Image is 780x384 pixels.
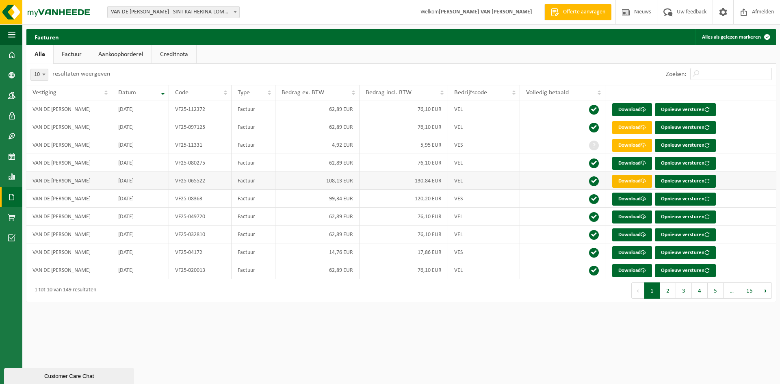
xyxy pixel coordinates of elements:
[175,89,188,96] span: Code
[612,103,652,116] a: Download
[360,136,448,154] td: 5,95 EUR
[169,118,232,136] td: VF25-097125
[612,228,652,241] a: Download
[740,282,759,299] button: 15
[612,175,652,188] a: Download
[282,89,324,96] span: Bedrag ex. BTW
[360,261,448,279] td: 76,10 EUR
[112,136,169,154] td: [DATE]
[238,89,250,96] span: Type
[31,69,48,80] span: 10
[118,89,136,96] span: Datum
[360,100,448,118] td: 76,10 EUR
[360,208,448,226] td: 76,10 EUR
[612,193,652,206] a: Download
[112,100,169,118] td: [DATE]
[360,118,448,136] td: 76,10 EUR
[655,121,716,134] button: Opnieuw versturen
[54,45,90,64] a: Factuur
[360,172,448,190] td: 130,84 EUR
[526,89,569,96] span: Volledig betaald
[112,261,169,279] td: [DATE]
[275,100,360,118] td: 62,89 EUR
[26,100,112,118] td: VAN DE [PERSON_NAME]
[612,264,652,277] a: Download
[759,282,772,299] button: Next
[448,136,520,154] td: VES
[169,154,232,172] td: VF25-080275
[112,172,169,190] td: [DATE]
[169,190,232,208] td: VF25-08363
[30,283,96,298] div: 1 tot 10 van 149 resultaten
[275,226,360,243] td: 62,89 EUR
[232,261,275,279] td: Factuur
[360,243,448,261] td: 17,86 EUR
[232,190,275,208] td: Factuur
[112,118,169,136] td: [DATE]
[232,154,275,172] td: Factuur
[30,69,48,81] span: 10
[52,71,110,77] label: resultaten weergeven
[561,8,607,16] span: Offerte aanvragen
[26,243,112,261] td: VAN DE [PERSON_NAME]
[90,45,152,64] a: Aankoopborderel
[112,154,169,172] td: [DATE]
[232,118,275,136] td: Factuur
[232,136,275,154] td: Factuur
[366,89,412,96] span: Bedrag incl. BTW
[360,226,448,243] td: 76,10 EUR
[112,243,169,261] td: [DATE]
[112,226,169,243] td: [DATE]
[26,29,67,45] h2: Facturen
[152,45,196,64] a: Creditnota
[275,208,360,226] td: 62,89 EUR
[612,157,652,170] a: Download
[169,243,232,261] td: VF25-04172
[544,4,611,20] a: Offerte aanvragen
[660,282,676,299] button: 2
[232,208,275,226] td: Factuur
[612,210,652,223] a: Download
[232,226,275,243] td: Factuur
[107,6,240,18] span: VAN DE PERRE PAUL - SINT-KATHERINA-LOMBEEK
[666,71,686,78] label: Zoeken:
[26,154,112,172] td: VAN DE [PERSON_NAME]
[169,172,232,190] td: VF25-065522
[612,246,652,259] a: Download
[169,208,232,226] td: VF25-049720
[26,261,112,279] td: VAN DE [PERSON_NAME]
[448,172,520,190] td: VEL
[275,136,360,154] td: 4,92 EUR
[708,282,724,299] button: 5
[695,29,775,45] button: Alles als gelezen markeren
[275,118,360,136] td: 62,89 EUR
[448,208,520,226] td: VEL
[26,208,112,226] td: VAN DE [PERSON_NAME]
[275,190,360,208] td: 99,34 EUR
[655,264,716,277] button: Opnieuw versturen
[676,282,692,299] button: 3
[360,154,448,172] td: 76,10 EUR
[448,243,520,261] td: VES
[655,246,716,259] button: Opnieuw versturen
[26,118,112,136] td: VAN DE [PERSON_NAME]
[275,243,360,261] td: 14,76 EUR
[32,89,56,96] span: Vestiging
[644,282,660,299] button: 1
[112,190,169,208] td: [DATE]
[724,282,740,299] span: …
[169,100,232,118] td: VF25-112372
[4,366,136,384] iframe: chat widget
[439,9,532,15] strong: [PERSON_NAME] VAN [PERSON_NAME]
[448,261,520,279] td: VEL
[360,190,448,208] td: 120,20 EUR
[631,282,644,299] button: Previous
[169,261,232,279] td: VF25-020013
[26,226,112,243] td: VAN DE [PERSON_NAME]
[655,228,716,241] button: Opnieuw versturen
[275,154,360,172] td: 62,89 EUR
[26,172,112,190] td: VAN DE [PERSON_NAME]
[232,172,275,190] td: Factuur
[655,175,716,188] button: Opnieuw versturen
